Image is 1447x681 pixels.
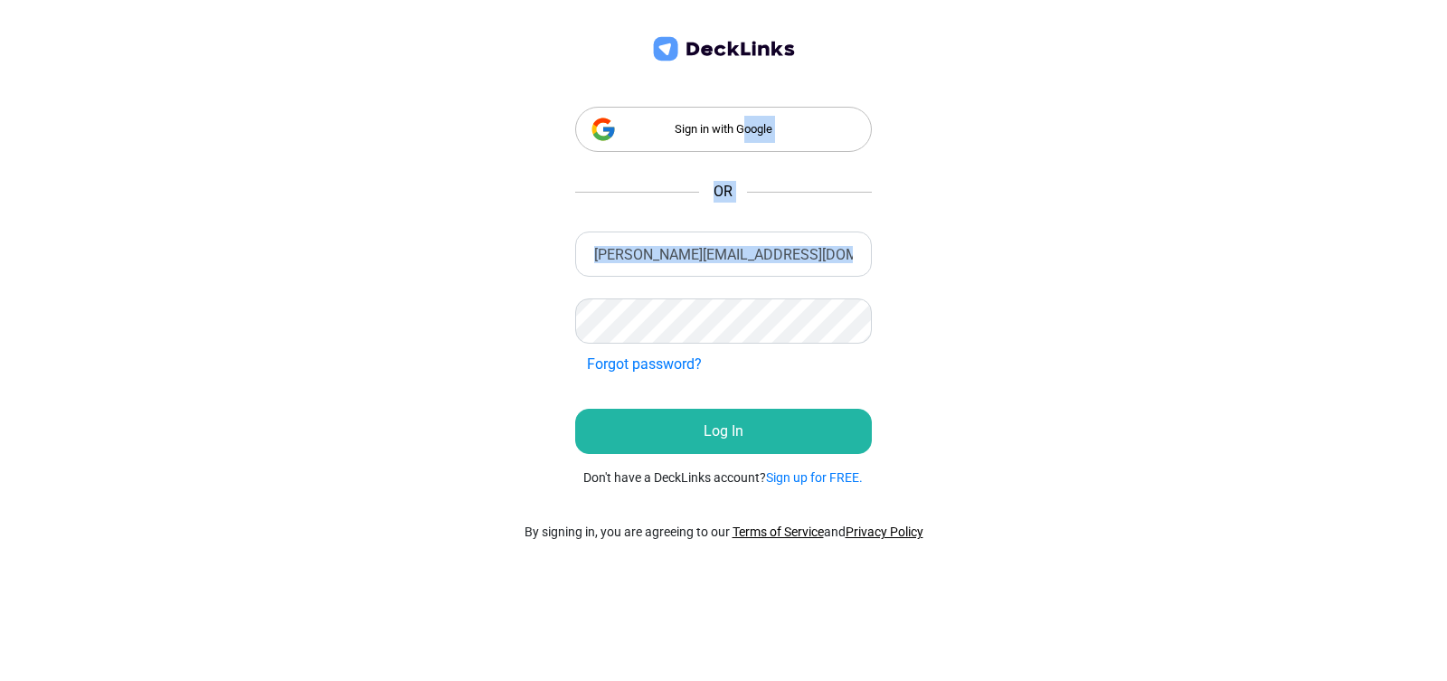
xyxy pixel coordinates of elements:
[575,107,873,152] div: Sign in with Google
[649,34,798,64] img: deck-links-logo.c572c7424dfa0d40c150da8c35de9cd0.svg
[846,525,923,539] a: Privacy Policy
[714,181,733,203] span: OR
[575,409,873,454] button: Log In
[766,470,863,485] a: Sign up for FREE.
[525,523,923,542] p: By signing in, you are agreeing to our and
[583,468,863,487] small: Don't have a DeckLinks account?
[733,525,824,539] a: Terms of Service
[575,347,714,382] button: Forgot password?
[575,232,873,277] input: Enter your email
